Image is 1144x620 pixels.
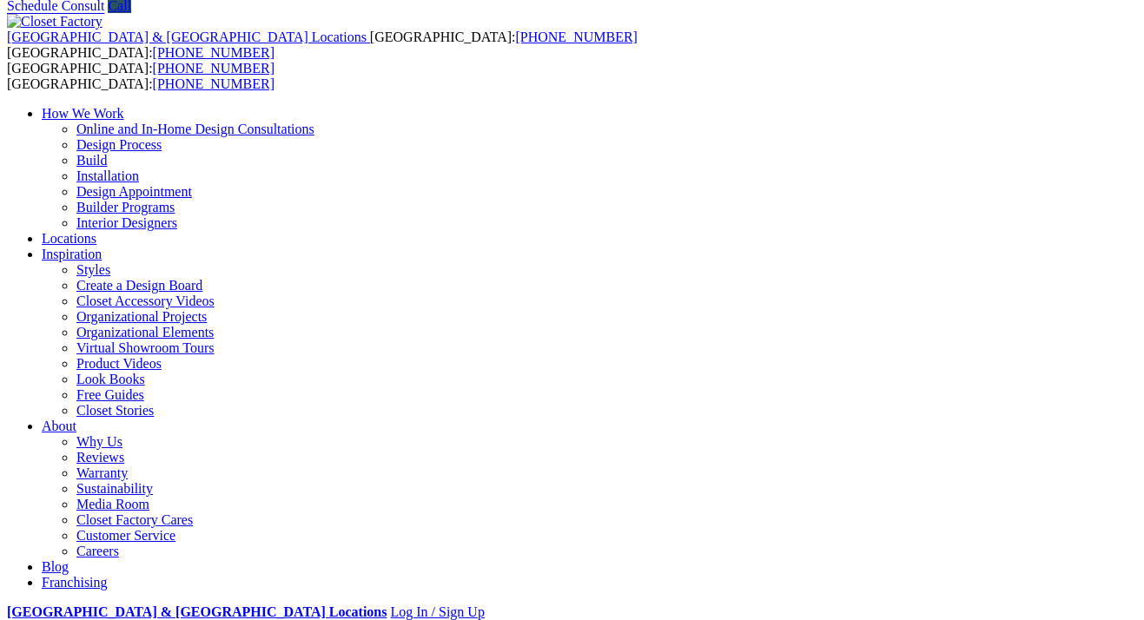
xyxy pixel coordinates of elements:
a: Product Videos [76,356,162,371]
a: Media Room [76,497,149,511]
a: Organizational Elements [76,325,214,340]
img: Closet Factory [7,14,102,30]
a: How We Work [42,106,124,121]
span: [GEOGRAPHIC_DATA]: [GEOGRAPHIC_DATA]: [7,30,638,60]
a: Warranty [76,465,128,480]
a: Create a Design Board [76,278,202,293]
a: Why Us [76,434,122,449]
a: Blog [42,559,69,574]
a: [GEOGRAPHIC_DATA] & [GEOGRAPHIC_DATA] Locations [7,30,370,44]
span: [GEOGRAPHIC_DATA]: [GEOGRAPHIC_DATA]: [7,61,274,91]
a: Look Books [76,372,145,386]
a: [PHONE_NUMBER] [153,76,274,91]
a: Free Guides [76,387,144,402]
a: Build [76,153,108,168]
a: Closet Stories [76,403,154,418]
a: [PHONE_NUMBER] [153,61,274,76]
a: Design Process [76,137,162,152]
a: Closet Accessory Videos [76,294,215,308]
a: Online and In-Home Design Consultations [76,122,314,136]
a: Customer Service [76,528,175,543]
a: Franchising [42,575,108,590]
a: Reviews [76,450,124,465]
a: [PHONE_NUMBER] [153,45,274,60]
a: [PHONE_NUMBER] [515,30,637,44]
a: Design Appointment [76,184,192,199]
a: Installation [76,168,139,183]
a: Closet Factory Cares [76,512,193,527]
a: About [42,419,76,433]
a: [GEOGRAPHIC_DATA] & [GEOGRAPHIC_DATA] Locations [7,604,387,619]
a: Locations [42,231,96,246]
a: Virtual Showroom Tours [76,340,215,355]
a: Sustainability [76,481,153,496]
a: Inspiration [42,247,102,261]
a: Builder Programs [76,200,175,214]
a: Careers [76,544,119,558]
a: Log In / Sign Up [390,604,484,619]
a: Styles [76,262,110,277]
a: Interior Designers [76,215,177,230]
span: [GEOGRAPHIC_DATA] & [GEOGRAPHIC_DATA] Locations [7,30,367,44]
a: Organizational Projects [76,309,207,324]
